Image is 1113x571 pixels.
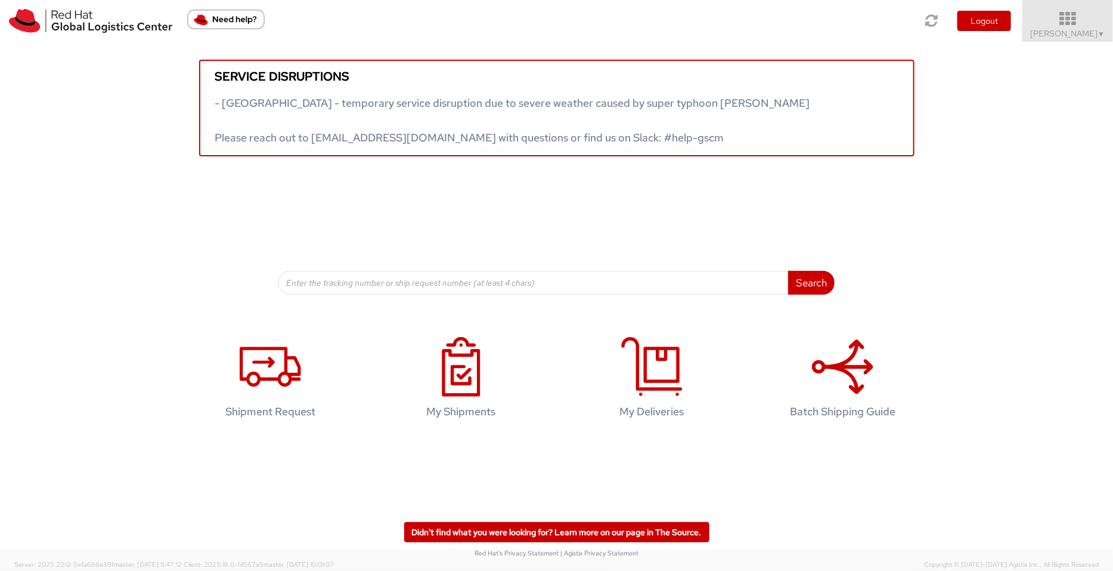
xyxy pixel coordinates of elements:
a: My Deliveries [563,325,742,436]
h5: Service disruptions [215,70,898,83]
input: Enter the tracking number or ship request number (at least 4 chars) [278,271,789,295]
span: ▼ [1098,29,1105,39]
h4: Batch Shipping Guide [766,406,920,418]
button: Logout [957,11,1011,31]
a: My Shipments [372,325,551,436]
h4: My Shipments [385,406,538,418]
span: Server: 2025.20.0-5efa686e39f [14,560,182,569]
span: master, [DATE] 11:47:12 [114,560,182,569]
button: Search [788,271,835,295]
span: - [GEOGRAPHIC_DATA] - temporary service disruption due to severe weather caused by super typhoon ... [215,96,810,144]
span: [PERSON_NAME] [1031,28,1105,39]
button: Need help? [187,10,265,29]
span: master, [DATE] 10:01:07 [263,560,334,569]
a: Service disruptions - [GEOGRAPHIC_DATA] - temporary service disruption due to severe weather caus... [199,60,914,156]
span: Copyright © [DATE]-[DATE] Agistix Inc., All Rights Reserved [924,560,1099,570]
a: Shipment Request [181,325,360,436]
img: rh-logistics-00dfa346123c4ec078e1.svg [9,9,172,33]
h4: My Deliveries [575,406,729,418]
a: Batch Shipping Guide [754,325,932,436]
a: Red Hat's Privacy Statement [475,549,559,557]
a: Didn't find what you were looking for? Learn more on our page in The Source. [404,522,709,542]
span: Client: 2025.18.0-fd567a5 [184,560,334,569]
h4: Shipment Request [194,406,348,418]
a: | Agistix Privacy Statement [560,549,638,557]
